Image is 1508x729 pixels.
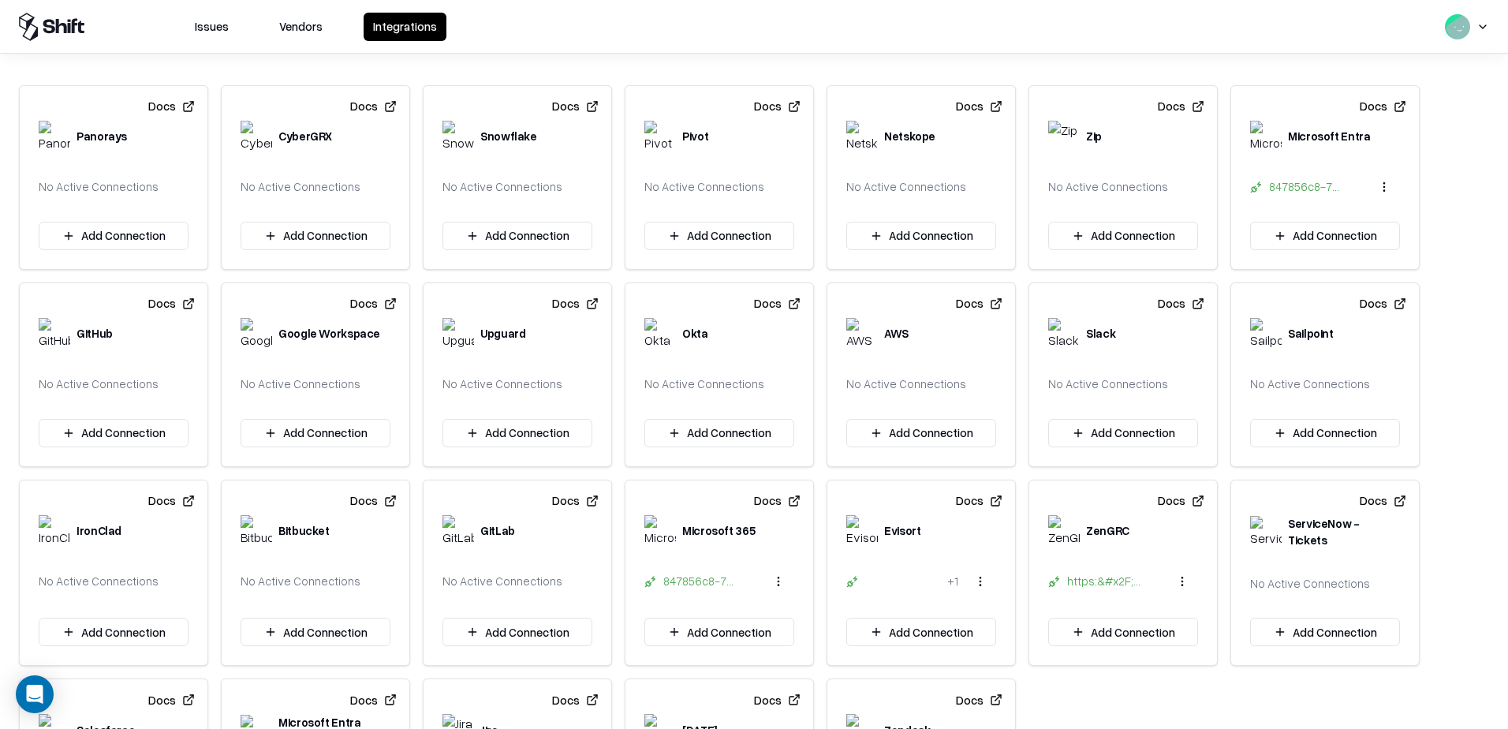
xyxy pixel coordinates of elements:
button: Add Connection [846,222,996,250]
img: Microsoft Entra [1250,121,1282,152]
div: No Active Connections [241,376,360,392]
img: AWS [846,318,878,350]
button: Add Connection [1250,618,1400,646]
button: Add Connection [1048,419,1198,447]
img: Pivot [644,121,676,152]
div: + 1 [947,573,958,589]
div: Netskope [884,128,935,144]
img: Panorays [39,121,70,152]
button: Docs [552,686,599,714]
button: Docs [350,487,397,515]
button: Docs [148,686,195,714]
button: Docs [148,92,195,121]
img: ServiceNow - Tickets [1250,516,1282,548]
div: Open Intercom Messenger [16,675,54,713]
button: Docs [1360,92,1406,121]
div: No Active Connections [39,178,159,195]
div: Okta [682,325,708,342]
div: No Active Connections [644,178,764,195]
img: Zip [1048,121,1080,152]
div: ServiceNow - Tickets [1288,515,1400,548]
div: Evisort [884,522,920,539]
button: Docs [956,290,1002,318]
button: Add Connection [644,618,794,646]
button: Add Connection [442,618,592,646]
button: Docs [148,290,195,318]
img: IronClad [39,515,70,547]
div: No Active Connections [442,376,562,392]
button: Docs [1360,290,1406,318]
button: Add Connection [39,419,188,447]
div: GitLab [480,522,515,539]
div: No Active Connections [846,376,966,392]
button: Docs [1158,487,1204,515]
button: Docs [754,92,801,121]
button: Integrations [364,13,446,41]
button: Add Connection [846,618,996,646]
button: Docs [956,487,1002,515]
div: ZenGRC [1086,522,1129,539]
img: Google Workspace [241,318,272,350]
button: Add Connection [1048,222,1198,250]
button: Docs [350,92,397,121]
button: Add Connection [39,618,188,646]
div: Sailpoint [1288,325,1334,342]
button: Docs [754,686,801,714]
button: Add Connection [241,419,390,447]
button: Add Connection [39,222,188,250]
button: Add Connection [846,419,996,447]
div: 847856c8-738e-4dbe-9d18-a304f99de0e0 [663,573,739,589]
button: Docs [754,290,801,318]
div: Upguard [480,325,525,342]
div: Google Workspace [278,325,380,342]
button: Docs [552,92,599,121]
div: AWS [884,325,909,342]
div: No Active Connections [1048,376,1168,392]
button: Add Connection [241,222,390,250]
div: No Active Connections [644,376,764,392]
img: CyberGRX [241,121,272,152]
button: Add Connection [1048,618,1198,646]
button: Docs [552,290,599,318]
div: No Active Connections [241,573,360,589]
div: No Active Connections [442,573,562,589]
button: Add Connection [241,618,390,646]
button: Docs [754,487,801,515]
button: Add Connection [1250,419,1400,447]
div: Pivot [682,128,708,144]
div: CyberGRX [278,128,332,144]
img: Bitbucket [241,515,272,547]
div: Snowflake [480,128,537,144]
div: No Active Connections [442,178,562,195]
div: Microsoft Entra [1288,128,1370,144]
div: Microsoft 365 [682,522,755,539]
div: Bitbucket [278,522,330,539]
div: GitHub [77,325,113,342]
div: No Active Connections [1250,575,1370,592]
div: No Active Connections [39,376,159,392]
div: 847856c8-738e-4dbe-9d18-a304f99de0e0 [1269,178,1345,195]
img: Evisort [846,515,878,547]
img: Sailpoint [1250,318,1282,350]
button: Add Connection [644,222,794,250]
div: https:&#x2F;&#x2F;[DOMAIN_NAME] [1067,573,1143,589]
div: No Active Connections [1048,178,1168,195]
img: Microsoft 365 [644,515,676,547]
button: Issues [185,13,238,41]
div: No Active Connections [1250,376,1370,392]
img: Okta [644,318,676,350]
button: Docs [148,487,195,515]
img: Snowflake [442,121,474,152]
div: No Active Connections [846,178,966,195]
div: No Active Connections [241,178,360,195]
button: Add Connection [442,419,592,447]
div: Panorays [77,128,127,144]
button: Docs [1158,92,1204,121]
button: Docs [956,92,1002,121]
img: Slack [1048,318,1080,350]
button: Docs [956,686,1002,714]
button: Docs [1360,487,1406,515]
button: Docs [552,487,599,515]
img: GitLab [442,515,474,547]
button: Vendors [270,13,332,41]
